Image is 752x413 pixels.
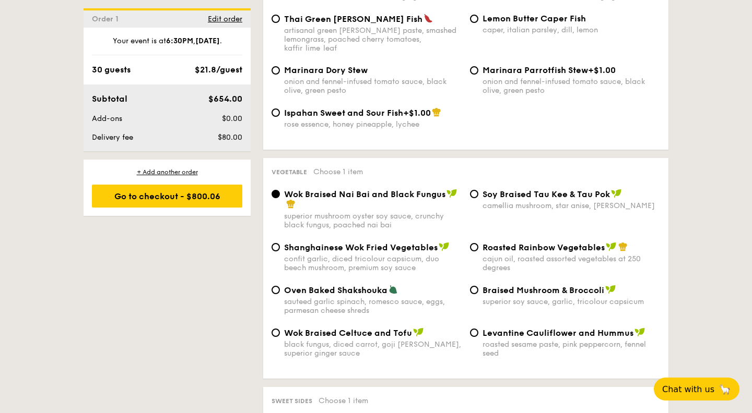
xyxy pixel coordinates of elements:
span: Chat with us [662,384,714,394]
span: +$1.00 [588,65,616,75]
input: Wok Braised Celtuce and Tofublack fungus, diced carrot, goji [PERSON_NAME], superior ginger sauce [272,329,280,337]
span: Braised Mushroom & Broccoli [483,285,604,295]
input: ⁠Soy Braised Tau Kee & Tau Pokcamellia mushroom, star anise, [PERSON_NAME] [470,190,478,198]
div: black fungus, diced carrot, goji [PERSON_NAME], superior ginger sauce [284,340,462,358]
span: Wok Braised Nai Bai and Black Fungus [284,189,445,199]
input: Levantine Cauliflower and Hummusroasted sesame paste, pink peppercorn, fennel seed [470,329,478,337]
span: $80.00 [218,133,242,142]
div: roasted sesame paste, pink peppercorn, fennel seed [483,340,660,358]
div: Go to checkout - $800.06 [92,185,242,208]
div: superior soy sauce, garlic, tricolour capsicum [483,297,660,306]
input: Wok Braised Nai Bai and Black Fungussuperior mushroom oyster soy sauce, crunchy black fungus, poa... [272,190,280,198]
input: Marinara Parrotfish Stew+$1.00onion and fennel-infused tomato sauce, black olive, green pesto [470,66,478,75]
span: +$1.00 [403,108,431,118]
img: icon-chef-hat.a58ddaea.svg [432,107,441,117]
input: Shanghainese Wok Fried Vegetablesconfit garlic, diced tricolour capsicum, duo beech mushroom, pre... [272,243,280,251]
div: superior mushroom oyster soy sauce, crunchy black fungus, poached nai bai [284,212,462,229]
input: Ispahan Sweet and Sour Fish+$1.00rose essence, honey pineapple, lychee [272,108,280,117]
img: icon-vegan.f8ff3823.svg [413,327,424,337]
div: sauteed garlic spinach, romesco sauce, eggs, parmesan cheese shreds [284,297,462,315]
img: icon-vegan.f8ff3823.svg [634,327,645,337]
img: icon-vegan.f8ff3823.svg [606,242,616,251]
span: Edit order [208,15,242,23]
div: onion and fennel-infused tomato sauce, black olive, green pesto [284,77,462,95]
span: Choose 1 item [313,167,363,176]
span: Choose 1 item [319,396,368,405]
input: Oven Baked Shakshoukasauteed garlic spinach, romesco sauce, eggs, parmesan cheese shreds [272,286,280,294]
div: + Add another order [92,168,242,176]
strong: 6:30PM [166,37,193,45]
div: $21.8/guest [195,64,242,76]
img: icon-chef-hat.a58ddaea.svg [618,242,628,251]
input: Marinara Dory Stewonion and fennel-infused tomato sauce, black olive, green pesto [272,66,280,75]
div: 30 guests [92,64,131,76]
span: Shanghainese Wok Fried Vegetables [284,242,438,252]
img: icon-vegan.f8ff3823.svg [446,189,457,198]
div: confit garlic, diced tricolour capsicum, duo beech mushroom, premium soy sauce [284,254,462,272]
span: Marinara Dory Stew [284,65,368,75]
span: Marinara Parrotfish Stew [483,65,588,75]
span: Levantine Cauliflower and Hummus [483,328,633,338]
span: Delivery fee [92,133,133,142]
div: caper, italian parsley, dill, lemon [483,26,660,34]
span: Thai Green [PERSON_NAME] Fish [284,14,422,24]
strong: [DATE] [195,37,220,45]
span: 🦙 [719,383,731,395]
span: Ispahan Sweet and Sour Fish [284,108,403,118]
div: rose essence, honey pineapple, lychee [284,120,462,129]
button: Chat with us🦙 [654,378,739,400]
img: icon-chef-hat.a58ddaea.svg [286,199,296,209]
img: icon-vegan.f8ff3823.svg [605,285,616,294]
img: icon-spicy.37a8142b.svg [424,14,433,23]
div: onion and fennel-infused tomato sauce, black olive, green pesto [483,77,660,95]
span: Sweet sides [272,397,312,405]
span: $654.00 [208,94,242,104]
div: artisanal green [PERSON_NAME] paste, smashed lemongrass, poached cherry tomatoes, kaffir lime leaf [284,26,462,53]
div: camellia mushroom, star anise, [PERSON_NAME] [483,201,660,210]
img: icon-vegetarian.fe4039eb.svg [389,285,398,294]
span: ⁠Soy Braised Tau Kee & Tau Pok [483,189,610,199]
img: icon-vegan.f8ff3823.svg [611,189,621,198]
div: cajun oil, roasted assorted vegetables at 250 degrees [483,254,660,272]
div: Your event is at , . [92,36,242,55]
input: Roasted Rainbow Vegetablescajun oil, roasted assorted vegetables at 250 degrees [470,243,478,251]
span: Lemon Butter Caper Fish [483,14,586,23]
img: icon-vegan.f8ff3823.svg [439,242,449,251]
input: Thai Green [PERSON_NAME] Fishartisanal green [PERSON_NAME] paste, smashed lemongrass, poached che... [272,15,280,23]
span: Wok Braised Celtuce and Tofu [284,328,412,338]
input: Braised Mushroom & Broccolisuperior soy sauce, garlic, tricolour capsicum [470,286,478,294]
span: Oven Baked Shakshouka [284,285,387,295]
span: Add-ons [92,114,122,123]
span: Subtotal [92,94,127,104]
span: Roasted Rainbow Vegetables [483,242,605,252]
span: Order 1 [92,15,123,23]
span: Vegetable [272,168,307,176]
input: Lemon Butter Caper Fishcaper, italian parsley, dill, lemon [470,15,478,23]
span: $0.00 [222,114,242,123]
